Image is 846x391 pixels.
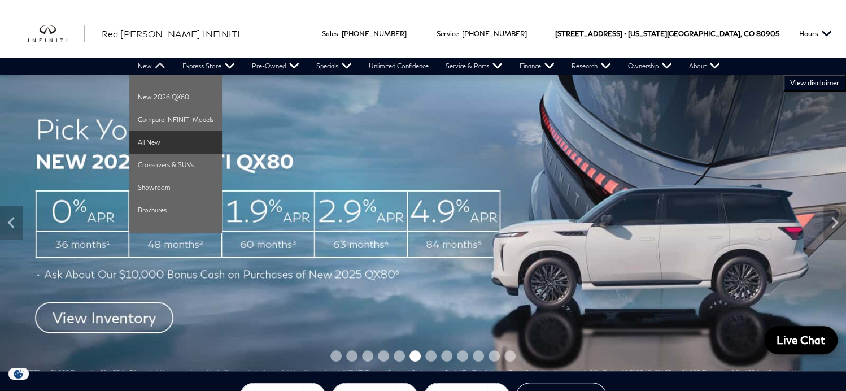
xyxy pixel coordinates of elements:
[441,350,452,362] span: Go to slide 8
[243,58,308,75] a: Pre-Owned
[459,29,460,38] span: :
[394,350,405,362] span: Go to slide 5
[681,58,729,75] a: About
[129,58,729,75] nav: Main Navigation
[620,58,681,75] a: Ownership
[771,333,831,347] span: Live Chat
[174,58,243,75] a: Express Store
[489,350,500,362] span: Go to slide 11
[342,29,407,38] a: [PHONE_NUMBER]
[360,58,437,75] a: Unlimited Confidence
[555,10,626,58] span: [STREET_ADDRESS] •
[823,206,846,240] div: Next
[129,199,222,221] a: Brochures
[409,350,421,362] span: Go to slide 6
[129,176,222,199] a: Showroom
[425,350,437,362] span: Go to slide 7
[102,27,240,41] a: Red [PERSON_NAME] INFINITI
[28,25,85,43] a: infiniti
[102,28,240,39] span: Red [PERSON_NAME] INFINITI
[437,29,459,38] span: Service
[6,368,32,380] section: Click to Open Cookie Consent Modal
[457,350,468,362] span: Go to slide 9
[462,29,527,38] a: [PHONE_NUMBER]
[437,58,511,75] a: Service & Parts
[764,326,838,354] a: Live Chat
[793,10,838,58] button: Open the hours dropdown
[756,10,779,58] span: 80905
[322,29,338,38] span: Sales
[28,25,85,43] img: INFINITI
[555,29,779,38] a: [STREET_ADDRESS] • [US_STATE][GEOGRAPHIC_DATA], CO 80905
[129,86,222,108] a: New 2026 QX60
[308,58,360,75] a: Specials
[129,58,174,75] a: New
[473,350,484,362] span: Go to slide 10
[338,29,340,38] span: :
[330,350,342,362] span: Go to slide 1
[511,58,563,75] a: Finance
[378,350,389,362] span: Go to slide 4
[783,75,846,92] button: VIEW DISCLAIMER
[744,10,755,58] span: CO
[346,350,357,362] span: Go to slide 2
[563,58,620,75] a: Research
[790,79,839,88] span: VIEW DISCLAIMER
[628,10,742,58] span: [US_STATE][GEOGRAPHIC_DATA],
[129,131,222,154] a: All New
[6,368,32,380] img: Opt-Out Icon
[362,350,373,362] span: Go to slide 3
[504,350,516,362] span: Go to slide 12
[129,108,222,131] a: Compare INFINITI Models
